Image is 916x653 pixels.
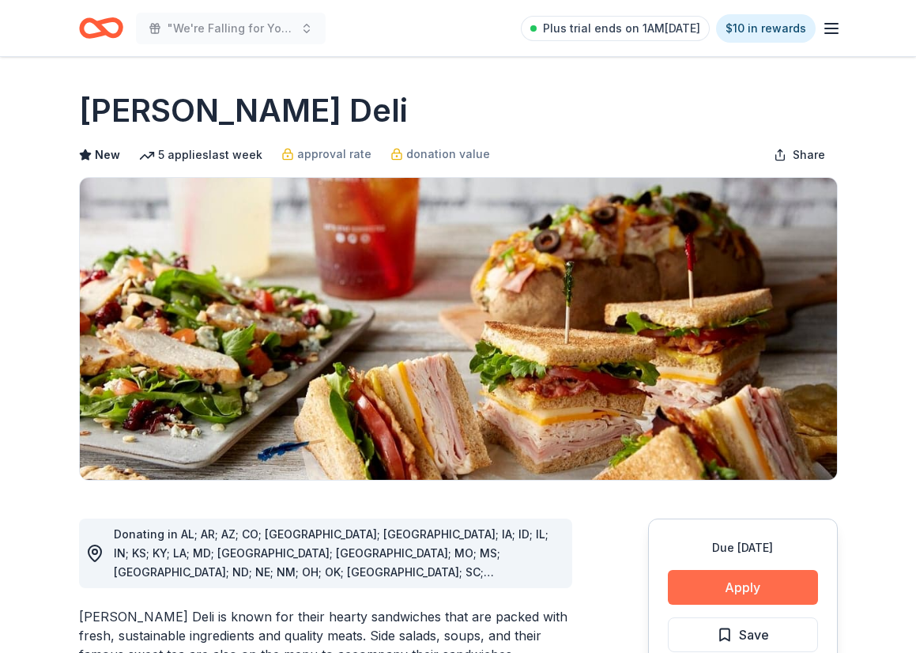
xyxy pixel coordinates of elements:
img: Image for McAlister's Deli [80,178,837,480]
span: approval rate [297,145,371,164]
div: Due [DATE] [668,538,818,557]
span: Donating in AL; AR; AZ; CO; [GEOGRAPHIC_DATA]; [GEOGRAPHIC_DATA]; IA; ID; IL; IN; KS; KY; LA; MD;... [114,527,548,598]
div: 5 applies last week [139,145,262,164]
a: Plus trial ends on 1AM[DATE] [521,16,710,41]
button: Apply [668,570,818,605]
span: Plus trial ends on 1AM[DATE] [543,19,700,38]
span: New [95,145,120,164]
span: "We're Falling for You" Nacho Apple Bar [168,19,294,38]
span: donation value [406,145,490,164]
button: Save [668,617,818,652]
span: Save [739,625,769,645]
a: $10 in rewards [716,14,816,43]
a: donation value [390,145,490,164]
button: "We're Falling for You" Nacho Apple Bar [136,13,326,44]
button: Share [761,139,838,171]
span: Share [793,145,825,164]
a: Home [79,9,123,47]
h1: [PERSON_NAME] Deli [79,89,408,133]
a: approval rate [281,145,371,164]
